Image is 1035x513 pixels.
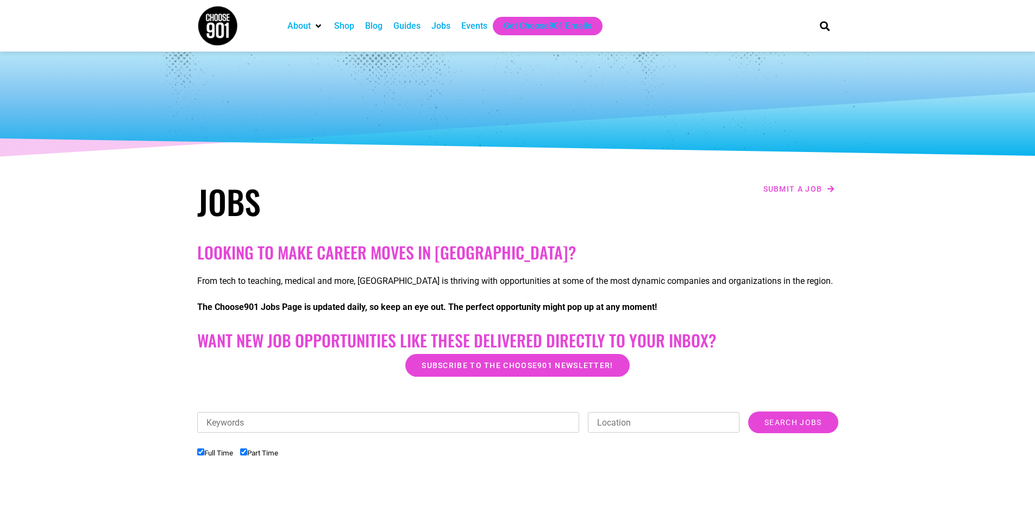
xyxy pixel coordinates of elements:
[197,182,512,221] h1: Jobs
[422,362,613,369] span: Subscribe to the Choose901 newsletter!
[763,185,823,193] span: Submit a job
[197,449,233,457] label: Full Time
[365,20,382,33] a: Blog
[461,20,487,33] a: Events
[393,20,421,33] a: Guides
[282,17,329,35] div: About
[240,449,278,457] label: Part Time
[431,20,450,33] a: Jobs
[240,448,247,455] input: Part Time
[334,20,354,33] a: Shop
[748,411,838,433] input: Search Jobs
[816,17,833,35] div: Search
[287,20,311,33] a: About
[197,331,838,350] h2: Want New Job Opportunities like these Delivered Directly to your Inbox?
[197,448,204,455] input: Full Time
[197,412,580,433] input: Keywords
[588,412,739,433] input: Location
[282,17,801,35] nav: Main nav
[197,275,838,288] p: From tech to teaching, medical and more, [GEOGRAPHIC_DATA] is thriving with opportunities at some...
[504,20,592,33] a: Get Choose901 Emails
[405,354,629,377] a: Subscribe to the Choose901 newsletter!
[197,243,838,262] h2: Looking to make career moves in [GEOGRAPHIC_DATA]?
[197,302,657,312] strong: The Choose901 Jobs Page is updated daily, so keep an eye out. The perfect opportunity might pop u...
[760,182,838,196] a: Submit a job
